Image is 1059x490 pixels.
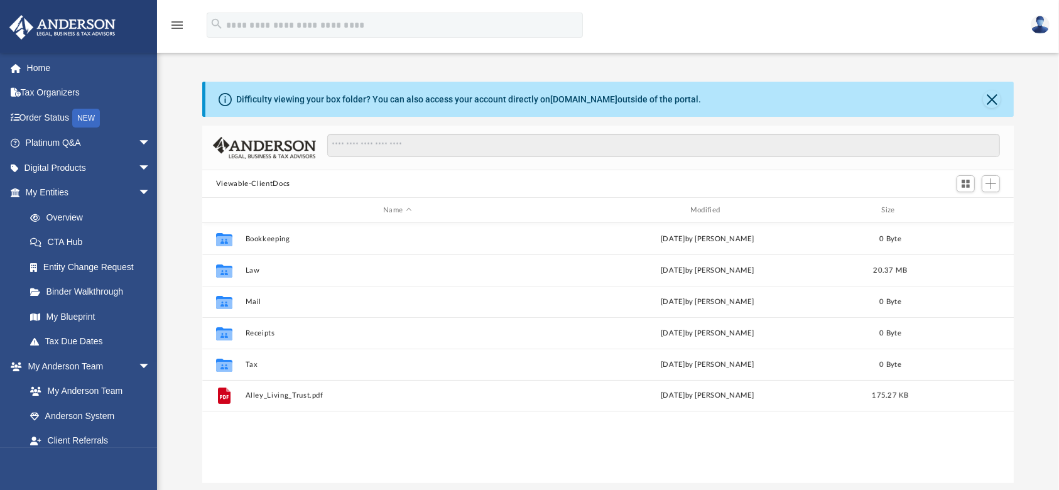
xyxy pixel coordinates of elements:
button: Close [983,90,1001,108]
button: Add [982,175,1001,193]
div: grid [202,223,1014,483]
div: id [208,205,239,216]
a: Anderson System [18,403,163,428]
div: Difficulty viewing your box folder? You can also access your account directly on outside of the p... [236,93,701,106]
i: menu [170,18,185,33]
a: Entity Change Request [18,254,170,280]
a: Home [9,55,170,80]
img: Anderson Advisors Platinum Portal [6,15,119,40]
div: id [921,205,1009,216]
a: My Entitiesarrow_drop_down [9,180,170,205]
span: 175.27 KB [872,392,908,399]
a: [DOMAIN_NAME] [550,94,617,104]
div: [DATE] by [PERSON_NAME] [555,359,860,371]
a: Tax Due Dates [18,329,170,354]
div: [DATE] by [PERSON_NAME] [555,265,860,276]
div: [DATE] by [PERSON_NAME] [555,390,860,401]
a: Binder Walkthrough [18,280,170,305]
div: [DATE] by [PERSON_NAME] [555,297,860,308]
span: 0 Byte [879,330,901,337]
span: 20.37 MB [873,267,907,274]
a: menu [170,24,185,33]
img: User Pic [1031,16,1050,34]
a: My Anderson Teamarrow_drop_down [9,354,163,379]
a: Order StatusNEW [9,105,170,131]
a: My Anderson Team [18,379,157,404]
a: Digital Productsarrow_drop_down [9,155,170,180]
button: Mail [245,298,550,306]
button: Alley_Living_Trust.pdf [245,391,550,400]
span: arrow_drop_down [138,131,163,156]
span: 0 Byte [879,236,901,242]
div: Name [244,205,549,216]
input: Search files and folders [327,134,1001,158]
a: Overview [18,205,170,230]
a: Tax Organizers [9,80,170,106]
button: Tax [245,361,550,369]
button: Bookkeeping [245,235,550,243]
div: [DATE] by [PERSON_NAME] [555,328,860,339]
span: arrow_drop_down [138,354,163,379]
i: search [210,17,224,31]
button: Viewable-ClientDocs [216,178,290,190]
div: Modified [555,205,859,216]
div: Size [865,205,915,216]
button: Switch to Grid View [957,175,975,193]
div: [DATE] by [PERSON_NAME] [555,234,860,245]
a: CTA Hub [18,230,170,255]
span: arrow_drop_down [138,155,163,181]
a: Platinum Q&Aarrow_drop_down [9,131,170,156]
span: 0 Byte [879,298,901,305]
span: arrow_drop_down [138,180,163,206]
div: NEW [72,109,100,128]
a: My Blueprint [18,304,163,329]
span: 0 Byte [879,361,901,368]
button: Law [245,266,550,275]
a: Client Referrals [18,428,163,454]
button: Receipts [245,329,550,337]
